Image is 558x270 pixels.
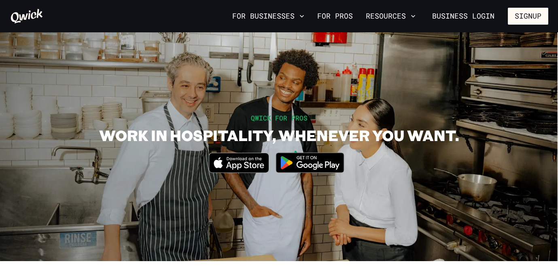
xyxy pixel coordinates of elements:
[271,148,349,178] img: Get it on Google Play
[363,9,419,23] button: Resources
[314,9,356,23] a: For Pros
[229,9,308,23] button: For Businesses
[99,126,459,144] h1: WORK IN HOSPITALITY, WHENEVER YOU WANT.
[508,8,548,25] button: Signup
[209,166,269,175] a: Download on the App Store
[425,8,501,25] a: Business Login
[251,114,308,122] span: QWICK FOR PROS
